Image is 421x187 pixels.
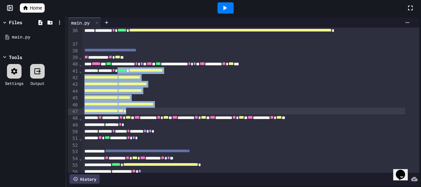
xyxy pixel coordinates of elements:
span: Fold line [79,55,82,60]
span: Fold line [79,62,82,67]
div: Tools [9,54,22,61]
span: Fold line [79,68,82,74]
div: main.py [68,18,101,28]
div: 50 [68,129,79,135]
div: 47 [68,108,79,115]
div: Output [30,80,44,86]
div: 55 [68,162,79,169]
div: 37 [68,41,79,48]
div: 46 [68,102,79,108]
span: Fold line [79,116,82,121]
iframe: chat widget [393,160,414,180]
div: 54 [68,156,79,162]
div: 42 [68,75,79,81]
div: 56 [68,169,79,175]
div: 48 [68,115,79,122]
span: Fold line [79,156,82,161]
div: History [70,174,100,184]
a: Home [20,3,45,13]
div: main.py [68,19,93,26]
div: 44 [68,88,79,95]
div: 40 [68,61,79,68]
span: Fold line [79,136,82,141]
div: 39 [68,54,79,61]
span: Home [30,5,42,11]
div: 41 [68,68,79,75]
div: main.py [12,34,64,40]
div: 52 [68,142,79,149]
div: 38 [68,48,79,54]
div: 36 [68,28,79,41]
div: Settings [5,80,23,86]
div: 45 [68,95,79,101]
div: 43 [68,81,79,88]
div: 53 [68,149,79,155]
div: 51 [68,135,79,142]
div: 49 [68,122,79,129]
div: Files [9,19,22,26]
